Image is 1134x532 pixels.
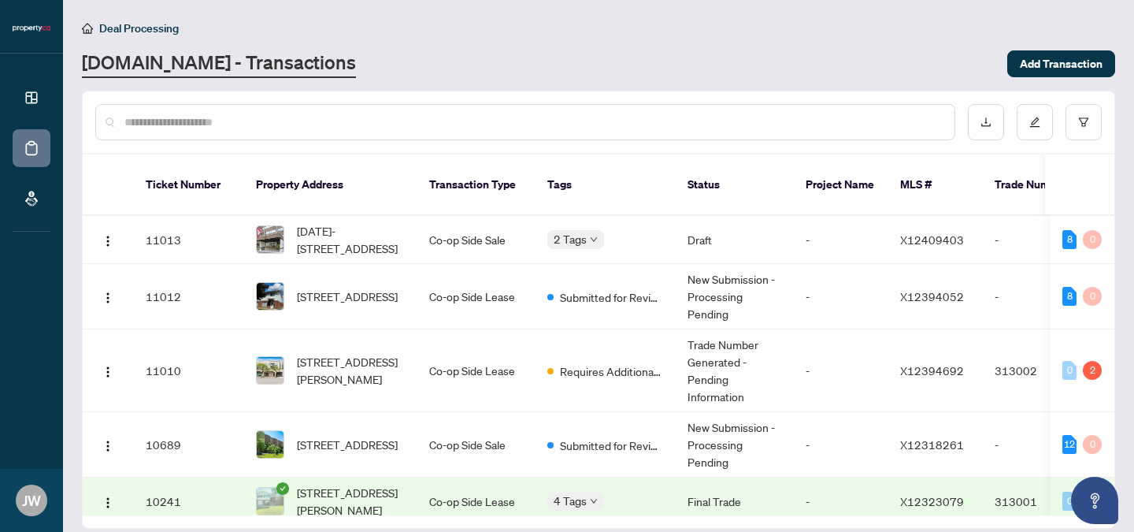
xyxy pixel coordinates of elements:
[417,412,535,478] td: Co-op Side Sale
[793,216,888,264] td: -
[675,264,793,329] td: New Submission - Processing Pending
[793,478,888,526] td: -
[793,412,888,478] td: -
[793,154,888,216] th: Project Name
[417,216,535,264] td: Co-op Side Sale
[590,497,598,505] span: down
[900,289,964,303] span: X12394052
[675,154,793,216] th: Status
[793,329,888,412] td: -
[133,478,243,526] td: 10241
[1071,477,1118,524] button: Open asap
[1078,117,1089,128] span: filter
[1083,287,1102,306] div: 0
[243,154,417,216] th: Property Address
[95,489,120,514] button: Logo
[900,494,964,508] span: X12323079
[102,497,114,509] img: Logo
[1083,361,1102,380] div: 2
[1007,50,1115,77] button: Add Transaction
[82,50,356,78] a: [DOMAIN_NAME] - Transactions
[675,329,793,412] td: Trade Number Generated - Pending Information
[297,484,404,519] span: [STREET_ADDRESS][PERSON_NAME]
[675,412,793,478] td: New Submission - Processing Pending
[1083,435,1102,454] div: 0
[257,226,283,253] img: thumbnail-img
[888,154,982,216] th: MLS #
[257,357,283,384] img: thumbnail-img
[675,478,793,526] td: Final Trade
[99,21,179,35] span: Deal Processing
[133,216,243,264] td: 11013
[297,436,398,453] span: [STREET_ADDRESS]
[95,432,120,457] button: Logo
[982,412,1092,478] td: -
[95,284,120,309] button: Logo
[1065,104,1102,140] button: filter
[297,353,404,388] span: [STREET_ADDRESS][PERSON_NAME]
[968,104,1004,140] button: download
[297,222,404,257] span: [DATE]-[STREET_ADDRESS]
[1062,435,1077,454] div: 12
[900,437,964,452] span: X12318261
[982,478,1092,526] td: 313001
[1083,230,1102,249] div: 0
[1017,104,1053,140] button: edit
[982,329,1092,412] td: 313002
[102,235,114,247] img: Logo
[133,264,243,329] td: 11012
[257,488,283,515] img: thumbnail-img
[590,236,598,244] span: down
[417,154,535,216] th: Transaction Type
[1062,492,1077,511] div: 0
[982,154,1092,216] th: Trade Number
[102,440,114,452] img: Logo
[102,292,114,304] img: Logo
[980,117,991,128] span: download
[13,24,50,33] img: logo
[276,482,289,495] span: check-circle
[1062,287,1077,306] div: 8
[1062,230,1077,249] div: 8
[900,233,964,247] span: X12409403
[133,154,243,216] th: Ticket Number
[417,329,535,412] td: Co-op Side Lease
[554,230,587,248] span: 2 Tags
[535,154,675,216] th: Tags
[257,431,283,458] img: thumbnail-img
[793,264,888,329] td: -
[1029,117,1040,128] span: edit
[82,23,93,34] span: home
[900,363,964,378] span: X12394692
[982,216,1092,264] td: -
[560,437,662,454] span: Submitted for Review
[1062,361,1077,380] div: 0
[417,264,535,329] td: Co-op Side Lease
[560,363,662,380] span: Requires Additional Docs
[560,288,662,306] span: Submitted for Review
[22,489,41,512] span: JW
[1020,51,1102,76] span: Add Transaction
[417,478,535,526] td: Co-op Side Lease
[133,412,243,478] td: 10689
[102,366,114,378] img: Logo
[133,329,243,412] td: 11010
[297,288,398,305] span: [STREET_ADDRESS]
[95,227,120,252] button: Logo
[554,492,587,510] span: 4 Tags
[982,264,1092,329] td: -
[95,358,120,383] button: Logo
[675,216,793,264] td: Draft
[257,283,283,310] img: thumbnail-img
